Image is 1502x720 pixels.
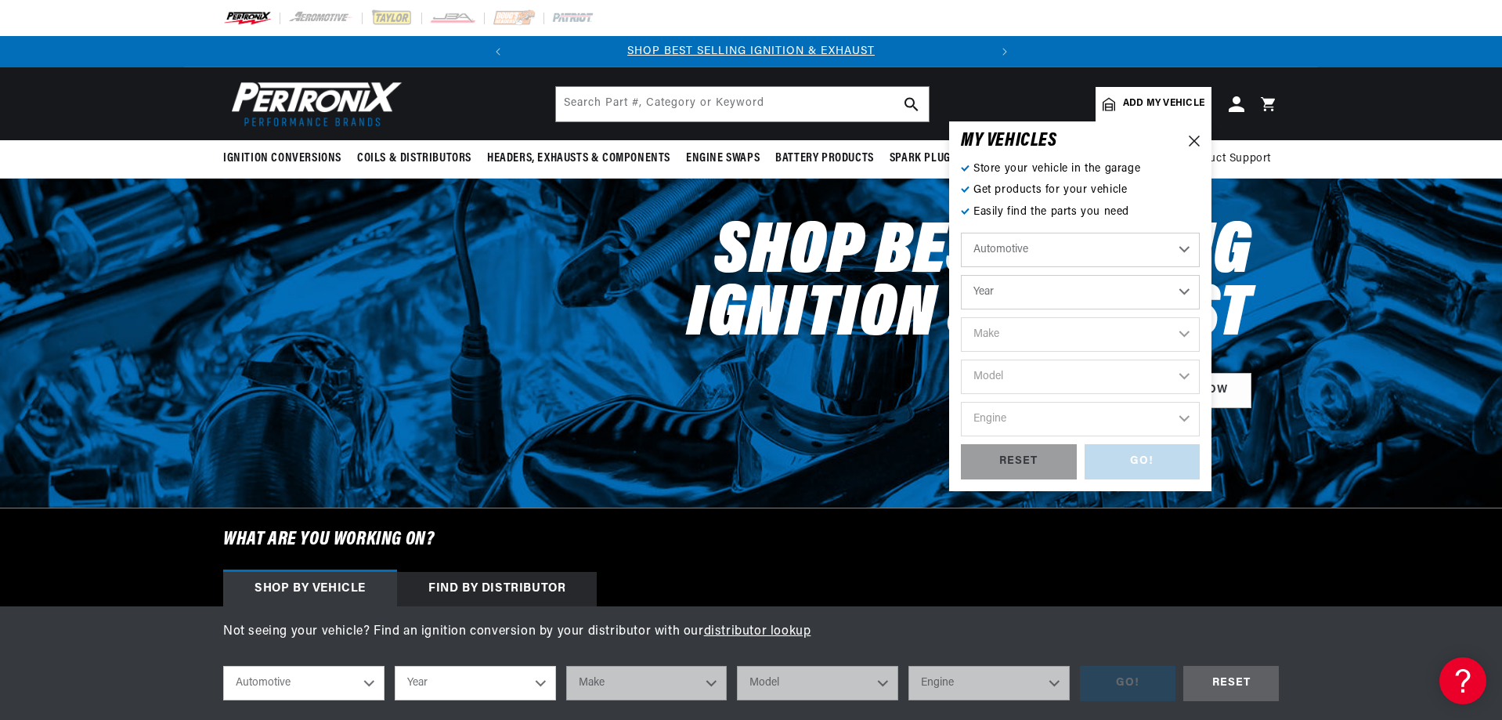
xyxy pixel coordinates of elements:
summary: Headers, Exhausts & Components [479,140,678,177]
p: Get products for your vehicle [961,182,1200,199]
summary: Engine Swaps [678,140,767,177]
div: RESET [961,444,1077,479]
h6: What are you working on? [184,508,1318,571]
p: Store your vehicle in the garage [961,161,1200,178]
select: Ride Type [961,233,1200,267]
span: Spark Plug Wires [890,150,985,167]
select: Year [395,666,556,700]
summary: Product Support [1184,140,1279,178]
select: Ride Type [223,666,385,700]
select: Engine [908,666,1070,700]
span: Headers, Exhausts & Components [487,150,670,167]
div: Announcement [514,43,989,60]
div: 1 of 2 [514,43,989,60]
button: Translation missing: en.sections.announcements.previous_announcement [482,36,514,67]
input: Search Part #, Category or Keyword [556,87,929,121]
span: Add my vehicle [1123,96,1204,111]
slideshow-component: Translation missing: en.sections.announcements.announcement_bar [184,36,1318,67]
summary: Coils & Distributors [349,140,479,177]
span: Engine Swaps [686,150,760,167]
p: Easily find the parts you need [961,204,1200,221]
span: Battery Products [775,150,874,167]
span: Coils & Distributors [357,150,471,167]
select: Model [961,360,1200,394]
a: distributor lookup [704,625,811,638]
h6: MY VEHICLE S [961,133,1057,149]
select: Make [961,317,1200,352]
select: Year [961,275,1200,309]
span: Ignition Conversions [223,150,341,167]
summary: Ignition Conversions [223,140,349,177]
summary: Battery Products [767,140,882,177]
p: Not seeing your vehicle? Find an ignition conversion by your distributor with our [223,622,1279,642]
button: search button [894,87,929,121]
summary: Spark Plug Wires [882,140,993,177]
select: Make [566,666,728,700]
span: Product Support [1184,150,1271,168]
div: Shop by vehicle [223,572,397,606]
a: Add my vehicle [1096,87,1211,121]
div: RESET [1183,666,1279,701]
button: Translation missing: en.sections.announcements.next_announcement [989,36,1020,67]
img: Pertronix [223,77,403,131]
h2: Shop Best Selling Ignition & Exhaust [582,223,1251,348]
select: Model [737,666,898,700]
div: Find by Distributor [397,572,597,606]
select: Engine [961,402,1200,436]
a: SHOP BEST SELLING IGNITION & EXHAUST [627,45,875,57]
